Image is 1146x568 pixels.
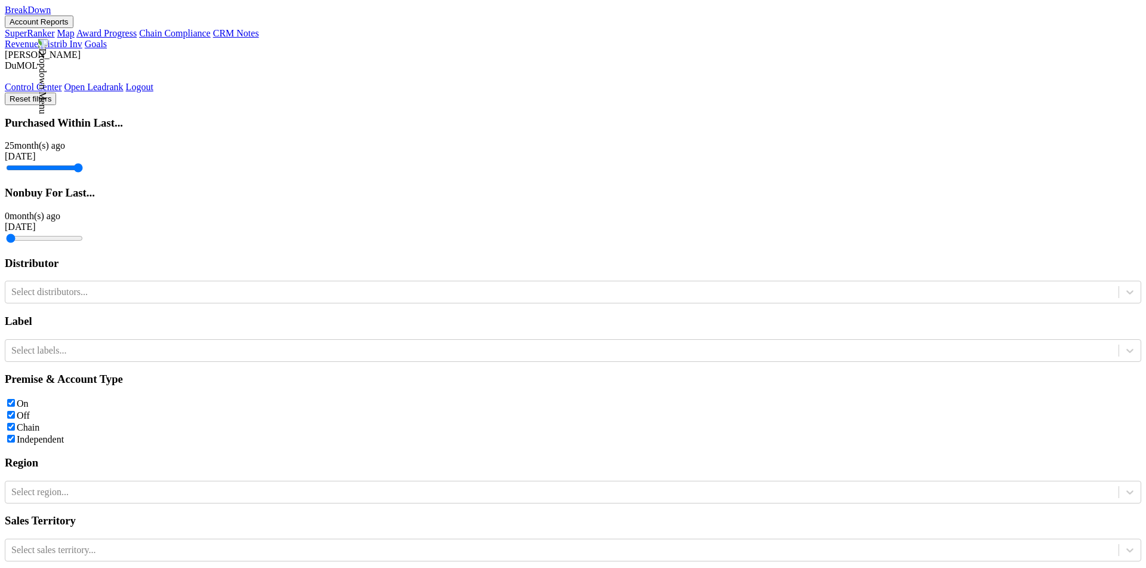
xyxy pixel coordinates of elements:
[64,82,124,92] a: Open Leadrank
[5,222,1141,232] div: [DATE]
[5,315,1141,328] h3: Label
[126,82,153,92] a: Logout
[5,373,1141,386] h3: Premise & Account Type
[5,50,1141,60] div: [PERSON_NAME]
[85,39,107,49] a: Goals
[5,140,1141,151] div: 25 month(s) ago
[37,39,48,114] img: Dropdown Menu
[5,257,1141,270] h3: Distributor
[5,82,1141,93] div: Dropdown Menu
[17,398,29,409] label: On
[17,410,30,420] label: Off
[5,93,56,105] button: Reset filters
[5,39,38,49] a: Revenue
[5,82,62,92] a: Control Center
[5,151,1141,162] div: [DATE]
[5,60,38,70] span: DuMOL
[213,28,259,38] a: CRM Notes
[5,28,55,38] a: SuperRanker
[139,28,211,38] a: Chain Compliance
[17,434,64,444] label: Independent
[41,39,82,49] a: Distrib Inv
[57,28,75,38] a: Map
[5,186,1141,199] h3: Nonbuy For Last...
[5,456,1141,469] h3: Region
[5,116,1141,130] h3: Purchased Within Last...
[5,28,1141,39] div: Account Reports
[5,5,51,15] a: BreakDown
[5,16,73,28] button: Account Reports
[17,422,39,432] label: Chain
[76,28,137,38] a: Award Progress
[5,514,1141,527] h3: Sales Territory
[5,211,1141,222] div: 0 month(s) ago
